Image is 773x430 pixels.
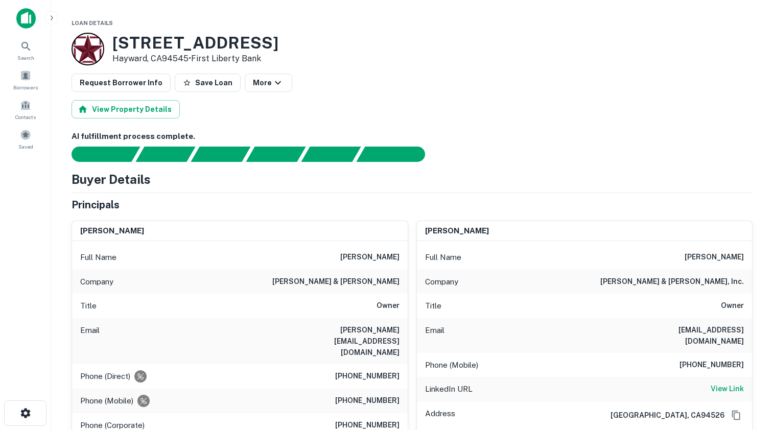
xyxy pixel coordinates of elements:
h3: [STREET_ADDRESS] [112,33,278,53]
iframe: Chat Widget [722,348,773,397]
p: Title [80,300,97,312]
h6: [PERSON_NAME] [80,225,144,237]
h6: [PERSON_NAME] [685,251,744,264]
button: Save Loan [175,74,241,92]
div: Requests to not be contacted at this number [137,395,150,407]
h6: [GEOGRAPHIC_DATA], CA94526 [602,410,724,421]
p: Full Name [425,251,461,264]
h6: Owner [721,300,744,312]
a: First Liberty Bank [191,54,261,63]
a: View Link [711,383,744,395]
h6: [PHONE_NUMBER] [335,370,400,383]
button: More [245,74,292,92]
div: Your request is received and processing... [135,147,195,162]
h5: Principals [72,197,120,212]
a: Contacts [3,95,48,123]
span: Borrowers [13,83,38,91]
h6: [PHONE_NUMBER] [335,395,400,407]
p: Title [425,300,441,312]
div: Principals found, still searching for contact information. This may take time... [301,147,361,162]
p: Company [80,276,113,288]
h6: [PERSON_NAME] & [PERSON_NAME] [272,276,400,288]
a: Saved [3,125,48,153]
p: LinkedIn URL [425,383,473,395]
h6: View Link [711,383,744,394]
h6: AI fulfillment process complete. [72,131,753,142]
p: Email [425,324,444,347]
h6: [PERSON_NAME] & [PERSON_NAME], inc. [600,276,744,288]
button: Copy Address [729,408,744,423]
h6: [EMAIL_ADDRESS][DOMAIN_NAME] [621,324,744,347]
span: Contacts [15,113,36,121]
div: Documents found, AI parsing details... [191,147,250,162]
p: Full Name [80,251,116,264]
h6: [PERSON_NAME] [425,225,489,237]
p: Address [425,408,455,423]
a: Borrowers [3,66,48,93]
span: Loan Details [72,20,113,26]
span: Search [17,54,34,62]
h4: Buyer Details [72,170,151,188]
p: Phone (Mobile) [80,395,133,407]
a: Search [3,36,48,64]
div: Principals found, AI now looking for contact information... [246,147,306,162]
p: Email [80,324,100,358]
img: capitalize-icon.png [16,8,36,29]
span: Saved [18,142,33,151]
p: Phone (Mobile) [425,359,478,371]
h6: [PHONE_NUMBER] [680,359,744,371]
button: View Property Details [72,100,180,118]
div: AI fulfillment process complete. [357,147,437,162]
p: Company [425,276,458,288]
h6: [PERSON_NAME] [340,251,400,264]
div: Sending borrower request to AI... [59,147,136,162]
div: Requests to not be contacted at this number [134,370,147,383]
p: Hayward, CA94545 • [112,53,278,65]
p: Phone (Direct) [80,370,130,383]
button: Request Borrower Info [72,74,171,92]
h6: Owner [377,300,400,312]
h6: [PERSON_NAME][EMAIL_ADDRESS][DOMAIN_NAME] [277,324,400,358]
